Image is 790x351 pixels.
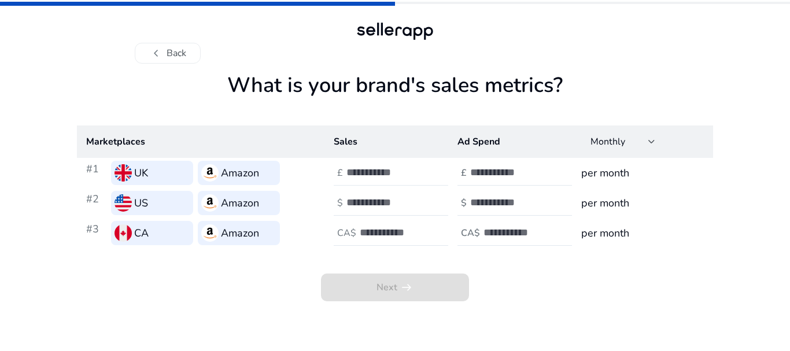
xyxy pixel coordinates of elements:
[115,224,132,242] img: ca.svg
[86,221,106,245] h3: #3
[448,125,572,158] th: Ad Spend
[221,195,259,211] h3: Amazon
[461,198,467,209] h4: $
[135,43,201,64] button: chevron_leftBack
[581,225,704,241] h3: per month
[221,225,259,241] h3: Amazon
[581,165,704,181] h3: per month
[115,194,132,212] img: us.svg
[337,168,343,179] h4: £
[86,161,106,185] h3: #1
[134,195,148,211] h3: US
[134,165,148,181] h3: UK
[590,135,625,148] span: Monthly
[461,228,480,239] h4: CA$
[77,73,713,125] h1: What is your brand's sales metrics?
[581,195,704,211] h3: per month
[221,165,259,181] h3: Amazon
[337,228,356,239] h4: CA$
[134,225,149,241] h3: CA
[86,191,106,215] h3: #2
[115,164,132,182] img: uk.svg
[324,125,448,158] th: Sales
[337,198,343,209] h4: $
[149,46,163,60] span: chevron_left
[461,168,467,179] h4: £
[77,125,324,158] th: Marketplaces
